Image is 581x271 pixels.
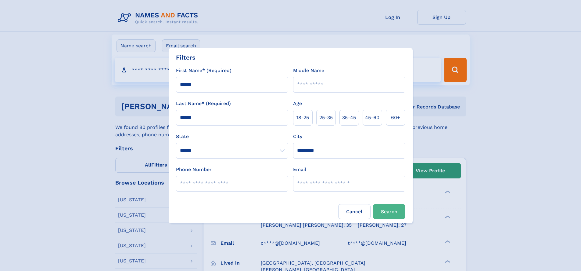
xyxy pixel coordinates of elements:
span: 35‑45 [342,114,356,121]
button: Search [373,204,405,219]
label: Age [293,100,302,107]
span: 45‑60 [365,114,379,121]
label: Phone Number [176,166,212,173]
label: First Name* (Required) [176,67,231,74]
label: Cancel [338,204,371,219]
span: 60+ [391,114,400,121]
label: Middle Name [293,67,324,74]
label: Last Name* (Required) [176,100,231,107]
label: Email [293,166,306,173]
span: 18‑25 [296,114,309,121]
span: 25‑35 [319,114,333,121]
label: State [176,133,288,140]
div: Filters [176,53,195,62]
label: City [293,133,302,140]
